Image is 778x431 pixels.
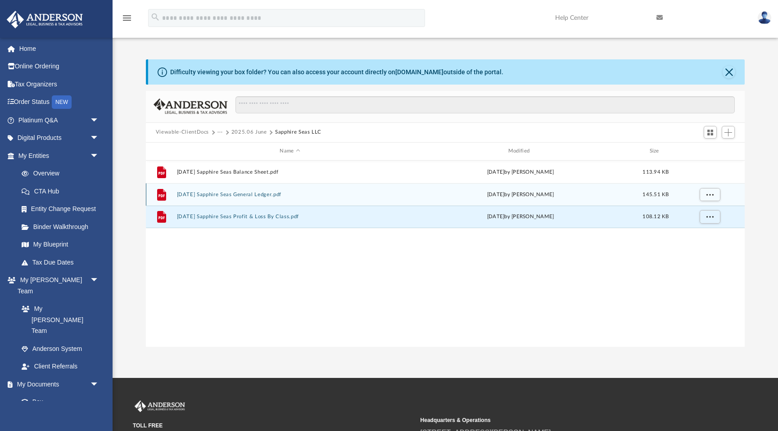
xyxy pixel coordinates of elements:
[90,375,108,394] span: arrow_drop_down
[122,17,132,23] a: menu
[723,66,735,78] button: Close
[6,147,113,165] a: My Entitiesarrow_drop_down
[6,93,113,112] a: Order StatusNEW
[156,128,209,136] button: Viewable-ClientDocs
[217,128,223,136] button: ···
[13,236,108,254] a: My Blueprint
[407,190,633,198] div: [DATE] by [PERSON_NAME]
[231,128,267,136] button: 2025.06 June
[642,192,669,197] span: 145.51 KB
[13,340,108,358] a: Anderson System
[722,126,735,139] button: Add
[6,129,113,147] a: Digital Productsarrow_drop_down
[275,128,321,136] button: Sapphire Seas LLC
[699,188,720,201] button: More options
[13,358,108,376] a: Client Referrals
[90,147,108,165] span: arrow_drop_down
[6,271,108,300] a: My [PERSON_NAME] Teamarrow_drop_down
[90,271,108,290] span: arrow_drop_down
[176,192,403,198] button: [DATE] Sapphire Seas General Ledger.pdf
[6,75,113,93] a: Tax Organizers
[133,422,414,430] small: TOLL FREE
[638,147,674,155] div: Size
[90,111,108,130] span: arrow_drop_down
[90,129,108,148] span: arrow_drop_down
[150,147,172,155] div: id
[150,12,160,22] i: search
[235,96,735,113] input: Search files and folders
[122,13,132,23] i: menu
[13,182,113,200] a: CTA Hub
[176,214,403,220] button: [DATE] Sapphire Seas Profit & Loss By Class.pdf
[176,147,403,155] div: Name
[6,375,108,393] a: My Documentsarrow_drop_down
[13,393,104,411] a: Box
[6,40,113,58] a: Home
[13,218,113,236] a: Binder Walkthrough
[642,214,669,219] span: 108.12 KB
[407,168,633,176] div: [DATE] by [PERSON_NAME]
[407,147,634,155] div: Modified
[146,161,745,347] div: grid
[133,400,187,412] img: Anderson Advisors Platinum Portal
[13,300,104,340] a: My [PERSON_NAME] Team
[699,210,720,224] button: More options
[4,11,86,28] img: Anderson Advisors Platinum Portal
[395,68,443,76] a: [DOMAIN_NAME]
[421,416,702,424] small: Headquarters & Operations
[13,165,113,183] a: Overview
[170,67,503,77] div: Difficulty viewing your box folder? You can also access your account directly on outside of the p...
[758,11,771,24] img: User Pic
[407,213,633,221] div: [DATE] by [PERSON_NAME]
[52,95,72,109] div: NEW
[13,200,113,218] a: Entity Change Request
[176,169,403,175] button: [DATE] Sapphire Seas Balance Sheet.pdf
[6,111,113,129] a: Platinum Q&Aarrow_drop_down
[13,253,113,271] a: Tax Due Dates
[6,58,113,76] a: Online Ordering
[678,147,741,155] div: id
[704,126,717,139] button: Switch to Grid View
[642,169,669,174] span: 113.94 KB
